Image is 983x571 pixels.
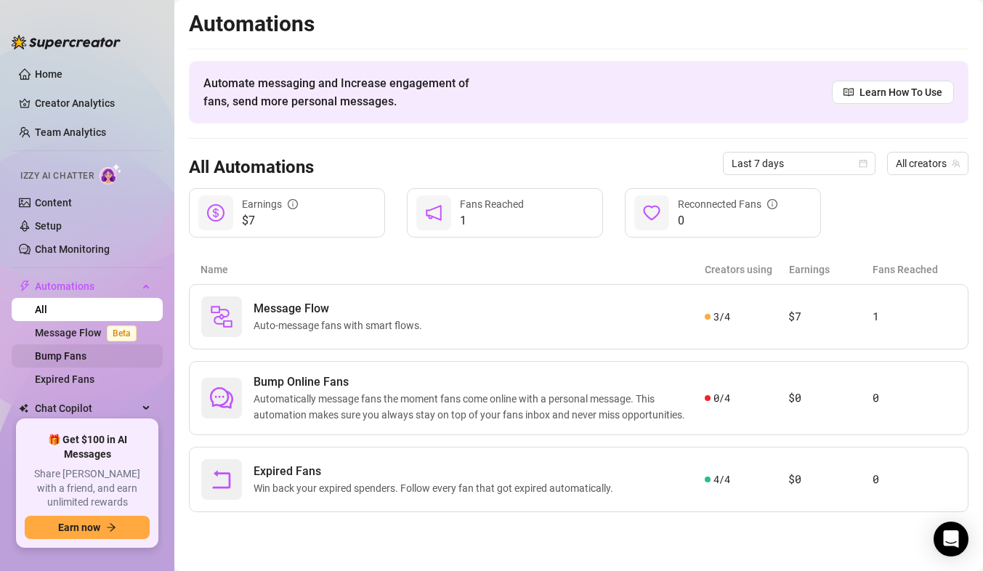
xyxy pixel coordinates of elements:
span: calendar [859,159,867,168]
span: Automations [35,275,138,298]
a: Message FlowBeta [35,327,142,339]
a: Content [35,197,72,208]
a: Team Analytics [35,126,106,138]
span: Fans Reached [460,198,524,210]
a: Creator Analytics [35,92,151,115]
span: info-circle [767,199,777,209]
span: Bump Online Fans [254,373,705,391]
span: Auto-message fans with smart flows. [254,317,428,333]
article: Name [201,262,705,278]
a: Home [35,68,62,80]
article: $0 [788,389,872,407]
span: arrow-right [106,522,116,532]
a: All [35,304,47,315]
span: dollar [207,204,224,222]
span: $7 [242,212,298,230]
article: $7 [788,308,872,325]
div: Open Intercom Messenger [934,522,968,556]
span: Expired Fans [254,463,619,480]
span: All creators [896,153,960,174]
span: Beta [107,325,137,341]
span: Izzy AI Chatter [20,169,94,183]
img: AI Chatter [100,163,122,185]
span: read [844,87,854,97]
a: Bump Fans [35,350,86,362]
span: Win back your expired spenders. Follow every fan that got expired automatically. [254,480,619,496]
span: rollback [210,468,233,491]
span: 0 / 4 [713,390,730,406]
img: svg%3e [210,305,233,328]
a: Expired Fans [35,373,94,385]
span: Share [PERSON_NAME] with a friend, and earn unlimited rewards [25,467,150,510]
div: Reconnected Fans [678,196,777,212]
span: Last 7 days [732,153,867,174]
article: Earnings [789,262,873,278]
article: 0 [873,389,956,407]
a: Learn How To Use [832,81,954,104]
article: Fans Reached [873,262,957,278]
h2: Automations [189,10,968,38]
span: 🎁 Get $100 in AI Messages [25,433,150,461]
article: $0 [788,471,872,488]
span: Message Flow [254,300,428,317]
span: Automate messaging and Increase engagement of fans, send more personal messages. [203,74,483,110]
span: thunderbolt [19,280,31,292]
span: 4 / 4 [713,471,730,487]
img: logo-BBDzfeDw.svg [12,35,121,49]
h3: All Automations [189,156,314,179]
span: 1 [460,212,524,230]
div: Earnings [242,196,298,212]
article: 1 [873,308,956,325]
article: Creators using [705,262,789,278]
span: 3 / 4 [713,309,730,325]
a: Chat Monitoring [35,243,110,255]
span: heart [643,204,660,222]
img: Chat Copilot [19,403,28,413]
span: Earn now [58,522,100,533]
span: info-circle [288,199,298,209]
span: Chat Copilot [35,397,138,420]
button: Earn nowarrow-right [25,516,150,539]
span: 0 [678,212,777,230]
span: comment [210,386,233,410]
span: team [952,159,960,168]
span: Automatically message fans the moment fans come online with a personal message. This automation m... [254,391,705,423]
a: Setup [35,220,62,232]
span: notification [425,204,442,222]
article: 0 [873,471,956,488]
span: Learn How To Use [859,84,942,100]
